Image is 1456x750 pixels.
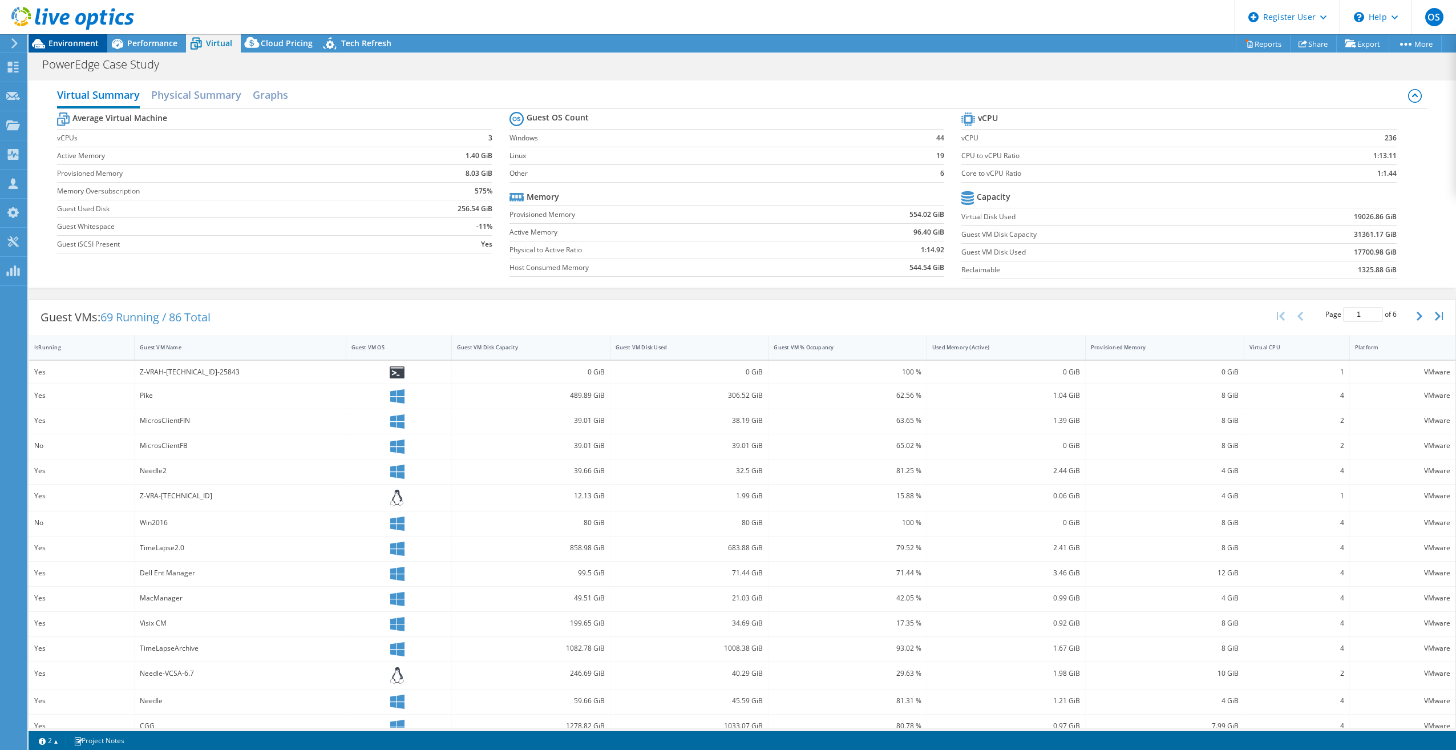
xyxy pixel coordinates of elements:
div: 4 [1249,465,1344,477]
div: VMware [1355,695,1450,707]
div: Yes [34,465,129,477]
div: 0 GiB [1091,366,1239,378]
b: Average Virtual Machine [72,112,167,124]
div: 39.01 GiB [457,439,605,452]
div: 4 [1249,617,1344,630]
div: Yes [34,414,129,427]
div: Yes [34,542,129,554]
div: 0.06 GiB [932,490,1080,502]
div: No [34,439,129,452]
div: 0 GiB [932,366,1080,378]
div: Z-VRA-[TECHNICAL_ID] [140,490,340,502]
div: Guest VM Disk Used [616,344,750,351]
label: CPU to vCPU Ratio [961,150,1282,162]
b: vCPU [978,112,998,124]
span: Tech Refresh [341,38,391,49]
div: 8 GiB [1091,414,1239,427]
div: 1082.78 GiB [457,642,605,655]
label: vCPUs [57,132,388,144]
label: Physical to Active Ratio [509,244,818,256]
div: 0 GiB [616,366,763,378]
div: 8 GiB [1091,439,1239,452]
div: 1.98 GiB [932,667,1080,680]
label: Guest iSCSI Present [57,239,388,250]
div: 1278.82 GiB [457,720,605,732]
div: 2 [1249,414,1344,427]
div: 34.69 GiB [616,617,763,630]
label: Provisioned Memory [509,209,818,220]
div: Yes [34,592,129,604]
h2: Graphs [253,83,288,106]
b: 31361.17 GiB [1354,229,1397,240]
b: 256.54 GiB [458,203,492,215]
div: Yes [34,720,129,732]
div: 1.21 GiB [932,695,1080,707]
b: Memory [527,191,559,203]
label: Guest Used Disk [57,203,388,215]
div: 100 % [774,517,921,529]
span: Environment [48,38,99,49]
label: Active Memory [509,227,818,238]
div: 4 [1249,542,1344,554]
span: 6 [1393,309,1397,319]
div: Win2016 [140,517,340,529]
b: 6 [940,168,944,179]
div: 39.01 GiB [616,439,763,452]
div: 63.65 % [774,414,921,427]
div: VMware [1355,366,1450,378]
b: 236 [1385,132,1397,144]
div: VMware [1355,542,1450,554]
div: 80.78 % [774,720,921,732]
div: 0.92 GiB [932,617,1080,630]
b: Capacity [977,191,1010,203]
div: 1.67 GiB [932,642,1080,655]
div: 40.29 GiB [616,667,763,680]
label: Host Consumed Memory [509,262,818,273]
div: 4 GiB [1091,592,1239,604]
div: Guest VM Disk Capacity [457,344,591,351]
div: 17.35 % [774,617,921,630]
div: Provisioned Memory [1091,344,1225,351]
div: CGG [140,720,340,732]
div: 3.46 GiB [932,567,1080,579]
span: Page of [1325,307,1397,322]
div: 8 GiB [1091,642,1239,655]
div: 4 [1249,592,1344,604]
div: 4 [1249,695,1344,707]
div: 4 [1249,642,1344,655]
div: 71.44 GiB [616,567,763,579]
div: VMware [1355,720,1450,732]
b: 554.02 GiB [909,209,944,220]
div: 8 GiB [1091,617,1239,630]
div: Virtual CPU [1249,344,1330,351]
div: 858.98 GiB [457,542,605,554]
div: 2 [1249,667,1344,680]
div: 15.88 % [774,490,921,502]
span: Virtual [206,38,232,49]
div: 8 GiB [1091,542,1239,554]
div: 1.39 GiB [932,414,1080,427]
div: MicrosClientFIN [140,414,340,427]
div: 4 [1249,517,1344,529]
div: IsRunning [34,344,115,351]
div: Visix CM [140,617,340,630]
a: 2 [31,733,66,748]
div: Yes [34,490,129,502]
div: 683.88 GiB [616,542,763,554]
div: Guest VMs: [29,300,222,335]
label: Guest Whitespace [57,221,388,232]
div: 81.31 % [774,695,921,707]
div: 2 [1249,439,1344,452]
div: VMware [1355,567,1450,579]
h2: Physical Summary [151,83,241,106]
div: VMware [1355,642,1450,655]
div: 71.44 % [774,567,921,579]
div: 199.65 GiB [457,617,605,630]
div: 80 GiB [616,517,763,529]
div: 80 GiB [457,517,605,529]
div: 39.01 GiB [457,414,605,427]
div: 4 [1249,567,1344,579]
div: Yes [34,389,129,402]
div: 39.66 GiB [457,465,605,477]
h2: Virtual Summary [57,83,140,108]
